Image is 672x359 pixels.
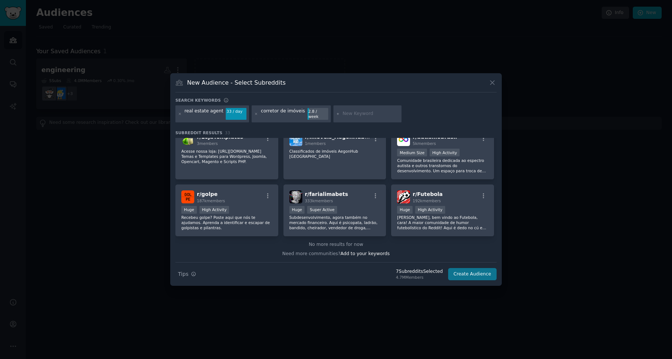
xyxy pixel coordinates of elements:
[397,149,427,156] div: Medium Size
[175,241,497,248] div: No more results for now
[397,133,410,146] img: autismobrasil
[343,111,399,117] input: New Keyword
[307,206,337,214] div: Super Active
[397,206,413,214] div: Huge
[289,215,380,230] p: Subdesenvolvimento, agora também no mercado financeiro. Aqui é psicopata, ladrão, bandido, cheira...
[175,268,199,281] button: Tips
[181,215,272,230] p: Recebeu golpe? Poste aqui que nós te ajudamos. Aprenda a identificar e escapar de golpistas e pil...
[289,133,302,146] img: Imoveis_AegonHub_BR
[175,130,222,135] span: Subreddit Results
[181,190,194,203] img: golpe
[396,268,443,275] div: 7 Subreddit s Selected
[305,141,326,146] span: 1 members
[415,206,445,214] div: High Activity
[340,251,390,256] span: Add to your keywords
[397,158,488,173] p: Comunidade brasileira dedicada ao espectro autista e outros transtornos do desenvolvimento. Um es...
[413,199,441,203] span: 192k members
[397,190,410,203] img: Futebola
[430,149,460,156] div: High Activity
[197,141,218,146] span: 3 members
[448,268,497,281] button: Create Audience
[261,108,305,120] div: corretor de imóveis
[397,215,488,230] p: [PERSON_NAME], bem vindo ao Futebola, cara! A maior comunidade de humor futebolístico do Reddit! ...
[181,149,272,164] p: Acesse nossa loja: [URL][DOMAIN_NAME] Temas e Templates para Wordpress, Joomla, Opencart, Magento...
[413,191,443,197] span: r/ Futebola
[175,248,497,257] div: Need more communities?
[289,190,302,203] img: farialimabets
[396,275,443,280] div: 4.7M Members
[225,131,230,135] span: 33
[178,270,188,278] span: Tips
[199,206,229,214] div: High Activity
[289,206,305,214] div: Huge
[197,191,218,197] span: r/ golpe
[187,79,286,87] h3: New Audience - Select Subreddits
[308,108,328,120] div: 2.8 / week
[181,133,194,146] img: LojaTemplates
[197,199,225,203] span: 187k members
[175,98,221,103] h3: Search keywords
[305,191,348,197] span: r/ farialimabets
[185,108,224,120] div: real estate agent
[226,108,246,115] div: 33 / day
[289,149,380,159] p: Classificados de imóveis AegonHub [GEOGRAPHIC_DATA]
[305,199,333,203] span: 333k members
[413,141,436,146] span: 5k members
[181,206,197,214] div: Huge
